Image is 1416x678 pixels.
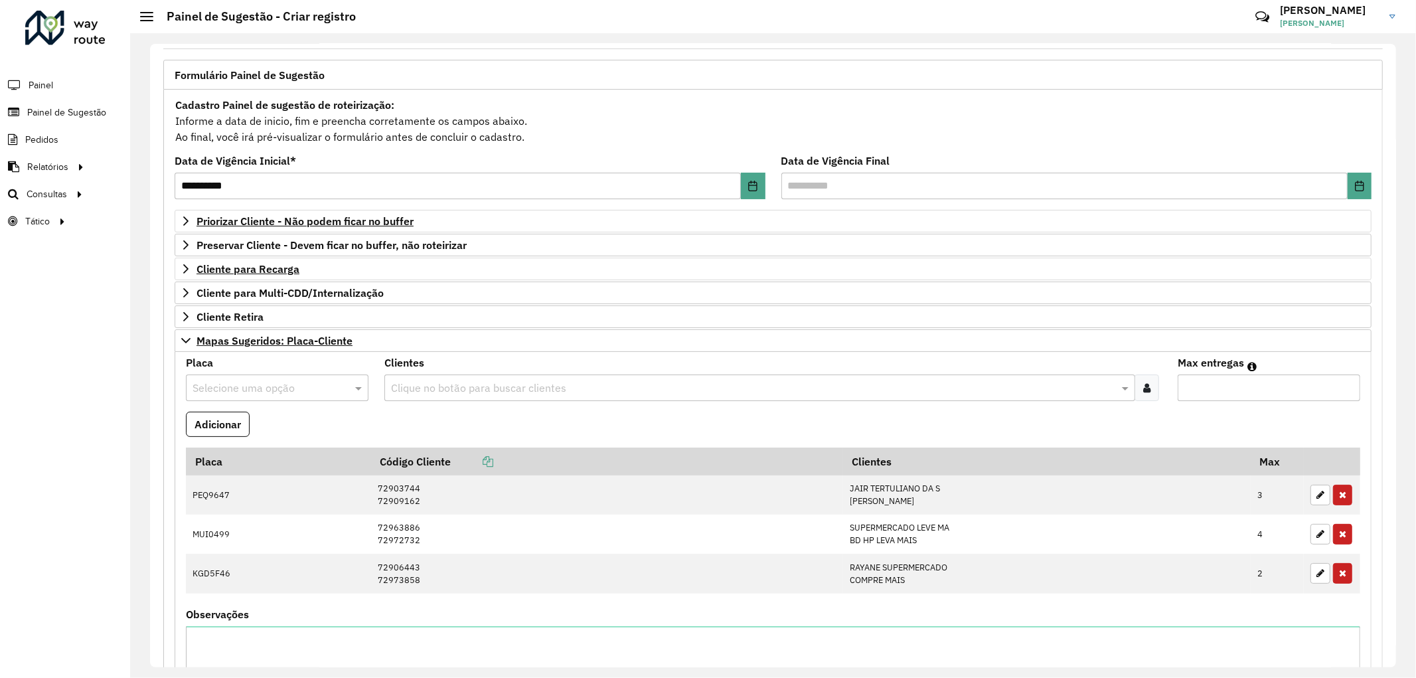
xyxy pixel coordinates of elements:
a: Priorizar Cliente - Não podem ficar no buffer [175,210,1372,232]
span: Tático [25,214,50,228]
span: Pedidos [25,133,58,147]
td: RAYANE SUPERMERCADO COMPRE MAIS [843,554,1251,593]
td: PEQ9647 [186,475,370,515]
td: 2 [1251,554,1304,593]
td: 72963886 72972732 [370,515,843,554]
span: Painel [29,78,53,92]
td: KGD5F46 [186,554,370,593]
label: Observações [186,606,249,622]
h2: Painel de Sugestão - Criar registro [153,9,356,24]
span: Cliente para Recarga [197,264,299,274]
label: Data de Vigência Final [781,153,890,169]
td: 72903744 72909162 [370,475,843,515]
td: 3 [1251,475,1304,515]
td: MUI0499 [186,515,370,554]
span: Formulário Painel de Sugestão [175,70,325,80]
button: Adicionar [186,412,250,437]
div: Informe a data de inicio, fim e preencha corretamente os campos abaixo. Ao final, você irá pré-vi... [175,96,1372,145]
button: Choose Date [1348,173,1372,199]
th: Código Cliente [370,448,843,475]
td: JAIR TERTULIANO DA S [PERSON_NAME] [843,475,1251,515]
span: Cliente para Multi-CDD/Internalização [197,288,384,298]
em: Máximo de clientes que serão colocados na mesma rota com os clientes informados [1247,361,1257,372]
a: Cliente para Multi-CDD/Internalização [175,282,1372,304]
span: Relatórios [27,160,68,174]
label: Max entregas [1178,355,1244,371]
td: 4 [1251,515,1304,554]
th: Clientes [843,448,1251,475]
span: Priorizar Cliente - Não podem ficar no buffer [197,216,414,226]
span: Cliente Retira [197,311,264,322]
td: SUPERMERCADO LEVE MA BD HP LEVA MAIS [843,515,1251,554]
th: Placa [186,448,370,475]
a: Cliente para Recarga [175,258,1372,280]
a: Cliente Retira [175,305,1372,328]
span: [PERSON_NAME] [1280,17,1379,29]
span: Preservar Cliente - Devem ficar no buffer, não roteirizar [197,240,467,250]
button: Choose Date [741,173,765,199]
strong: Cadastro Painel de sugestão de roteirização: [175,98,394,112]
a: Mapas Sugeridos: Placa-Cliente [175,329,1372,352]
th: Max [1251,448,1304,475]
span: Painel de Sugestão [27,106,106,120]
a: Preservar Cliente - Devem ficar no buffer, não roteirizar [175,234,1372,256]
label: Data de Vigência Inicial [175,153,296,169]
label: Clientes [384,355,424,371]
a: Contato Rápido [1248,3,1277,31]
span: Mapas Sugeridos: Placa-Cliente [197,335,353,346]
label: Placa [186,355,213,371]
h3: [PERSON_NAME] [1280,4,1379,17]
span: Consultas [27,187,67,201]
a: Copiar [451,455,493,468]
td: 72906443 72973858 [370,554,843,593]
